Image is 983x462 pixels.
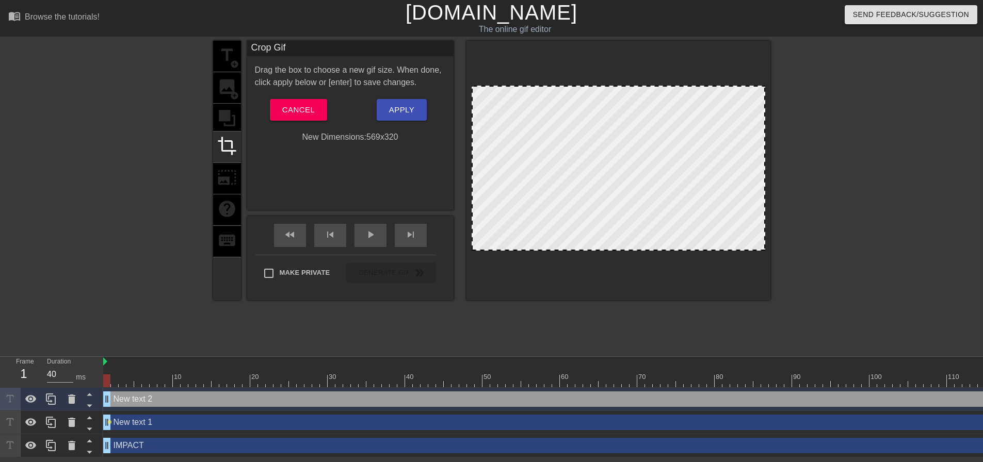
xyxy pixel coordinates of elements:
div: 20 [251,372,261,382]
div: 50 [484,372,493,382]
button: Cancel [270,99,327,121]
div: 60 [561,372,570,382]
span: menu_book [8,10,21,22]
div: 110 [948,372,961,382]
div: Browse the tutorials! [25,12,100,21]
div: 1 [16,365,31,383]
span: Make Private [280,268,330,278]
label: Duration [47,359,71,365]
div: New Dimensions: 569 x 320 [247,131,454,143]
button: Apply [377,99,427,121]
div: 70 [638,372,648,382]
a: [DOMAIN_NAME] [406,1,577,24]
span: skip_previous [324,228,336,241]
span: drag_handle [102,394,112,404]
button: Send Feedback/Suggestion [845,5,977,24]
div: 90 [793,372,802,382]
div: 10 [174,372,183,382]
span: Cancel [282,103,315,117]
div: 40 [406,372,415,382]
div: 80 [716,372,725,382]
span: fast_rewind [284,228,296,241]
span: Apply [389,103,414,117]
div: ms [76,372,86,383]
span: lens [107,420,112,424]
div: Crop Gif [247,41,454,56]
span: Send Feedback/Suggestion [853,8,969,21]
div: Drag the box to choose a new gif size. When done, click apply below or [enter] to save changes. [247,64,454,89]
div: The online gif editor [333,23,697,36]
span: drag_handle [102,440,112,451]
a: Browse the tutorials! [8,10,100,26]
div: 30 [329,372,338,382]
div: Frame [8,357,39,387]
span: skip_next [405,228,417,241]
div: 100 [871,372,883,382]
span: play_arrow [364,228,377,241]
span: drag_handle [102,417,112,427]
span: crop [217,136,237,156]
